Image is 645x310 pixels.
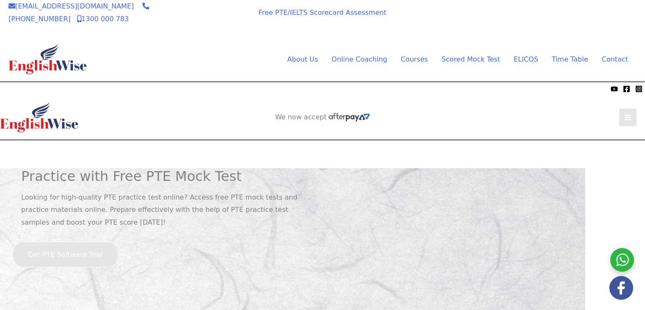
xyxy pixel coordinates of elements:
[51,87,75,91] img: Afterpay-Logo
[271,113,374,122] aside: Header Widget 2
[21,168,316,184] h1: Practice with Free PTE Mock Test
[13,242,118,268] button: Get PTE Software Trial
[332,55,387,63] span: Online Coaching
[507,53,545,66] a: ELICOS
[602,55,628,63] span: Contact
[401,55,428,63] span: Courses
[21,191,316,229] p: Looking for high-quality PTE practice test online? Access free PTE mock tests and practice materi...
[552,55,588,63] span: Time Table
[8,44,87,74] img: cropped-ew-logo
[325,53,394,66] a: Online CoachingMenu Toggle
[623,85,630,93] a: Facebook
[257,147,388,164] a: AI SCORED PTE SOFTWARE REGISTER FOR FREE SOFTWARE TRIAL
[267,53,628,66] nav: Site Navigation: Main Menu
[611,85,618,93] a: YouTube
[394,53,435,66] a: CoursesMenu Toggle
[441,55,500,63] span: Scored Mock Test
[8,2,134,10] a: [EMAIL_ADDRESS][DOMAIN_NAME]
[280,53,324,66] a: About UsMenu Toggle
[435,53,507,66] a: Scored Mock TestMenu Toggle
[249,141,397,168] aside: Header Widget 1
[4,85,49,93] span: We now accept
[275,113,327,121] span: We now accept
[514,55,538,63] span: ELICOS
[635,85,642,93] a: Instagram
[287,55,318,63] span: About Us
[8,2,149,23] a: [PHONE_NUMBER]
[191,10,236,19] span: We now accept
[259,8,386,17] a: Free PTE/IELTS Scorecard Assessment
[545,53,595,66] a: Time TableMenu Toggle
[609,276,633,300] img: white-facebook.png
[329,113,370,121] img: Afterpay-Logo
[488,5,637,32] aside: Header Widget 1
[497,11,628,28] a: AI SCORED PTE SOFTWARE REGISTER FOR FREE SOFTWARE TRIAL
[595,53,628,66] a: Contact
[13,251,118,259] a: Get PTE Software Trial
[77,15,129,23] a: 1300 000 783
[202,20,226,25] img: Afterpay-Logo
